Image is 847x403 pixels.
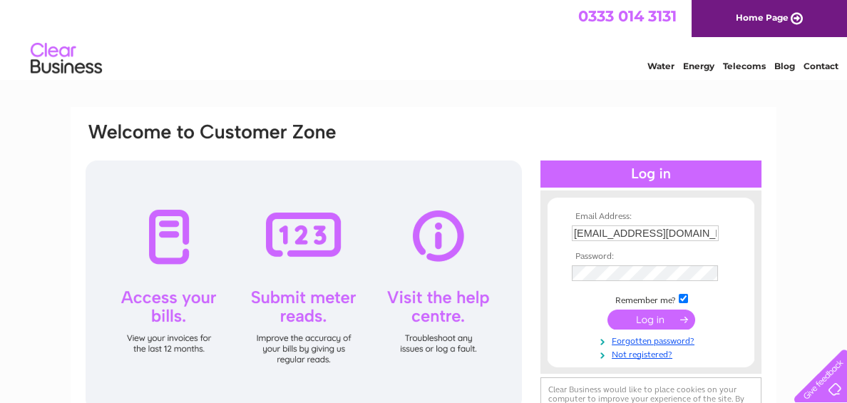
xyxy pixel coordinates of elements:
img: npw-badge-icon-locked.svg [702,228,713,239]
div: Clear Business is a trading name of Verastar Limited (registered in [GEOGRAPHIC_DATA] No. 3667643... [88,8,761,69]
a: Not registered? [572,347,734,360]
a: Blog [774,61,795,71]
th: Email Address: [568,212,734,222]
td: Remember me? [568,292,734,306]
input: Submit [607,310,695,330]
img: logo.png [30,37,103,81]
th: Password: [568,252,734,262]
a: Telecoms [723,61,766,71]
a: Contact [804,61,838,71]
a: Energy [683,61,714,71]
a: 0333 014 3131 [578,7,677,25]
img: npw-badge-icon-locked.svg [702,267,713,279]
a: Forgotten password? [572,333,734,347]
a: Water [647,61,674,71]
